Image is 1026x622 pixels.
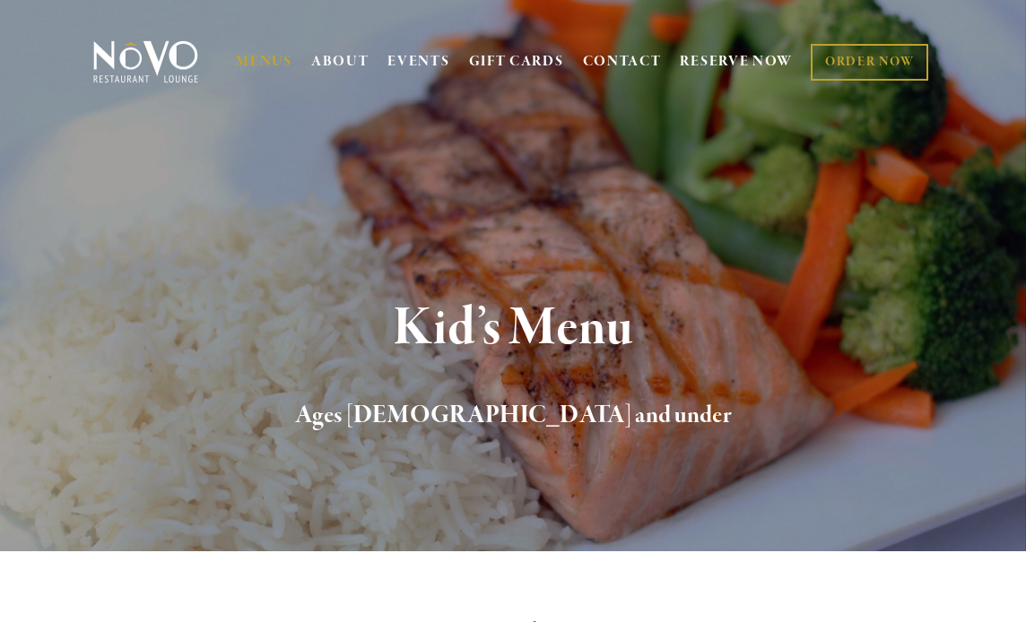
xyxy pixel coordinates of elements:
a: MENUS [236,53,292,71]
a: ORDER NOW [811,44,928,81]
h2: Ages [DEMOGRAPHIC_DATA] and under [116,397,911,435]
a: ABOUT [311,53,370,71]
h1: Kid’s Menu [116,299,911,358]
a: CONTACT [583,45,662,79]
a: GIFT CARDS [469,45,564,79]
a: RESERVE NOW [680,45,793,79]
a: EVENTS [387,53,449,71]
img: Novo Restaurant &amp; Lounge [90,39,202,84]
